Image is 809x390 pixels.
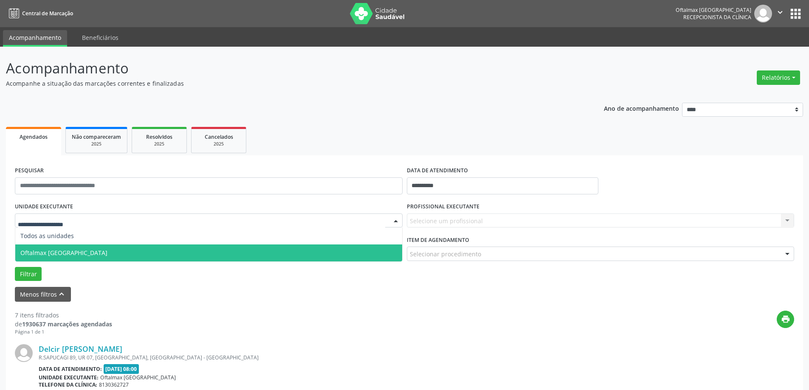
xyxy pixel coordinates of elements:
[15,164,44,177] label: PESQUISAR
[754,5,772,22] img: img
[15,267,42,281] button: Filtrar
[15,344,33,362] img: img
[6,79,564,88] p: Acompanhe a situação das marcações correntes e finalizadas
[104,364,139,374] span: [DATE] 08:00
[410,250,481,258] span: Selecionar procedimento
[57,289,66,299] i: keyboard_arrow_up
[197,141,240,147] div: 2025
[39,365,102,373] b: Data de atendimento:
[15,200,73,213] label: UNIDADE EXECUTANTE
[775,8,785,17] i: 
[407,164,468,177] label: DATA DE ATENDIMENTO
[407,200,479,213] label: PROFISSIONAL EXECUTANTE
[15,328,112,336] div: Página 1 de 1
[205,133,233,140] span: Cancelados
[757,70,800,85] button: Relatórios
[6,6,73,20] a: Central de Marcação
[407,233,469,247] label: Item de agendamento
[72,133,121,140] span: Não compareceram
[604,103,679,113] p: Ano de acompanhamento
[676,6,751,14] div: Oftalmax [GEOGRAPHIC_DATA]
[15,311,112,320] div: 7 itens filtrados
[39,344,122,354] a: Delcir [PERSON_NAME]
[777,311,794,328] button: print
[20,133,48,140] span: Agendados
[788,6,803,21] button: apps
[6,58,564,79] p: Acompanhamento
[781,314,790,324] i: print
[15,320,112,328] div: de
[683,14,751,21] span: Recepcionista da clínica
[3,30,67,47] a: Acompanhamento
[22,10,73,17] span: Central de Marcação
[15,287,71,302] button: Menos filtroskeyboard_arrow_up
[99,381,129,388] span: 8130362727
[39,374,99,381] b: Unidade executante:
[76,30,124,45] a: Beneficiários
[39,354,667,361] div: R.SAPUCAGI 89, UR 07, [GEOGRAPHIC_DATA], [GEOGRAPHIC_DATA] - [GEOGRAPHIC_DATA]
[146,133,172,140] span: Resolvidos
[20,249,107,257] span: Oftalmax [GEOGRAPHIC_DATA]
[39,381,97,388] b: Telefone da clínica:
[72,141,121,147] div: 2025
[772,5,788,22] button: 
[138,141,180,147] div: 2025
[22,320,112,328] strong: 1930637 marcações agendadas
[100,374,176,381] span: Oftalmax [GEOGRAPHIC_DATA]
[20,232,74,240] span: Todos as unidades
